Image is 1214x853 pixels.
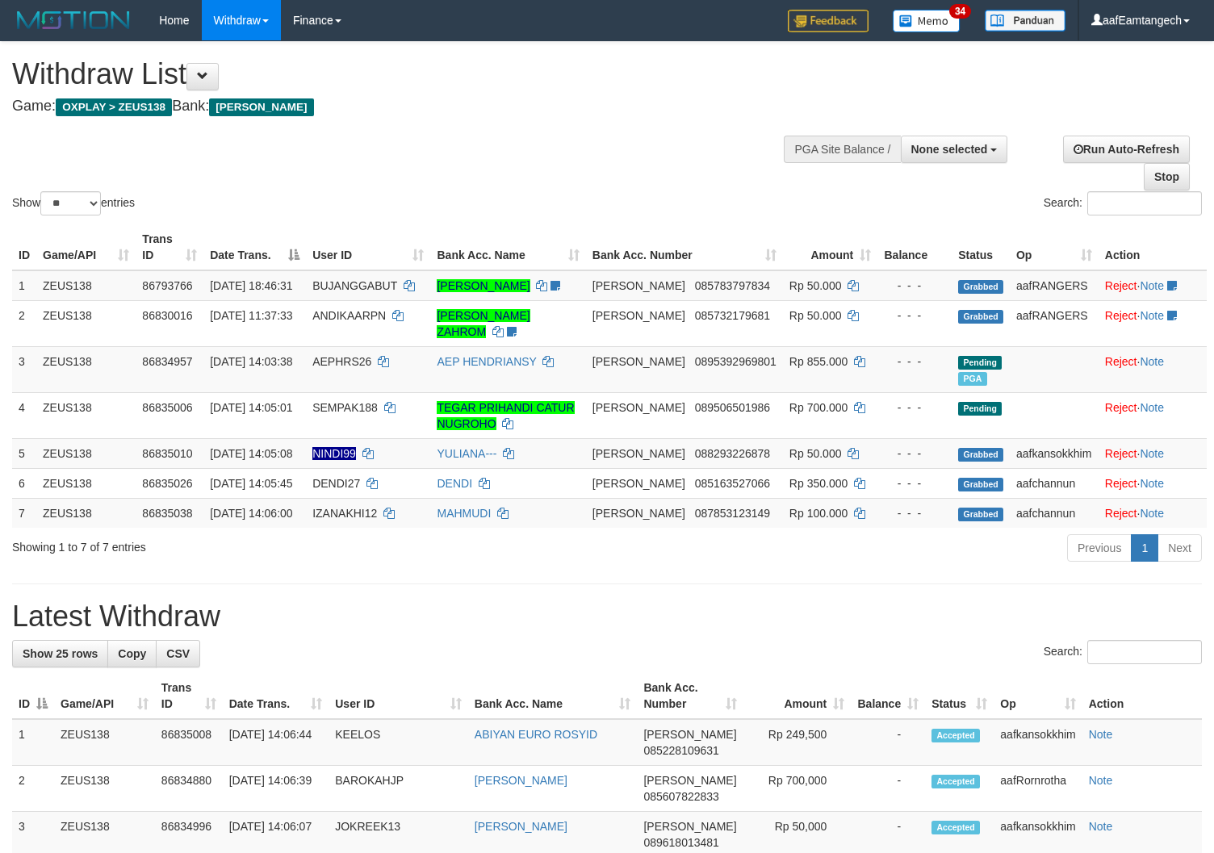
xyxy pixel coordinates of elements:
td: aafRANGERS [1010,270,1099,301]
a: Reject [1105,447,1137,460]
td: ZEUS138 [36,438,136,468]
th: Status: activate to sort column ascending [925,673,994,719]
a: MAHMUDI [437,507,491,520]
td: · [1099,346,1207,392]
span: OXPLAY > ZEUS138 [56,98,172,116]
img: Button%20Memo.svg [893,10,961,32]
a: Note [1089,728,1113,741]
a: Copy [107,640,157,667]
th: Op: activate to sort column ascending [1010,224,1099,270]
a: CSV [156,640,200,667]
span: [PERSON_NAME] [592,477,685,490]
td: 2 [12,300,36,346]
td: 1 [12,719,54,766]
a: Note [1140,401,1164,414]
div: - - - [884,307,945,324]
span: 34 [949,4,971,19]
td: aafRornrotha [994,766,1082,812]
a: Note [1089,820,1113,833]
td: - [851,766,925,812]
span: Rp 855.000 [789,355,848,368]
th: Date Trans.: activate to sort column ascending [223,673,329,719]
th: Op: activate to sort column ascending [994,673,1082,719]
div: - - - [884,505,945,521]
span: SEMPAK188 [312,401,378,414]
td: aafchannun [1010,468,1099,498]
span: 86793766 [142,279,192,292]
div: - - - [884,445,945,462]
a: [PERSON_NAME] [475,774,567,787]
th: User ID: activate to sort column ascending [329,673,468,719]
td: 7 [12,498,36,528]
div: - - - [884,278,945,294]
td: · [1099,468,1207,498]
span: Grabbed [958,310,1003,324]
a: Run Auto-Refresh [1063,136,1190,163]
span: Accepted [931,775,980,788]
span: 86834957 [142,355,192,368]
a: Note [1140,279,1164,292]
span: [DATE] 18:46:31 [210,279,292,292]
span: Grabbed [958,448,1003,462]
th: Game/API: activate to sort column ascending [54,673,155,719]
a: Show 25 rows [12,640,108,667]
td: · [1099,498,1207,528]
button: None selected [901,136,1008,163]
th: User ID: activate to sort column ascending [306,224,430,270]
td: 86835008 [155,719,223,766]
td: ZEUS138 [54,766,155,812]
div: - - - [884,353,945,370]
span: Rp 350.000 [789,477,848,490]
span: Copy 085607822833 to clipboard [643,790,718,803]
th: ID: activate to sort column descending [12,673,54,719]
td: 1 [12,270,36,301]
span: None selected [911,143,988,156]
td: Rp 700,000 [743,766,851,812]
span: Copy 087853123149 to clipboard [695,507,770,520]
a: ABIYAN EURO ROSYID [475,728,597,741]
span: 86835010 [142,447,192,460]
span: Rp 50.000 [789,279,842,292]
div: PGA Site Balance / [784,136,900,163]
label: Search: [1044,191,1202,215]
td: 2 [12,766,54,812]
label: Show entries [12,191,135,215]
td: ZEUS138 [36,468,136,498]
span: Pending [958,356,1002,370]
span: Rp 50.000 [789,447,842,460]
span: Grabbed [958,478,1003,491]
td: ZEUS138 [36,498,136,528]
td: ZEUS138 [36,300,136,346]
span: 86835026 [142,477,192,490]
span: Copy 089506501986 to clipboard [695,401,770,414]
img: MOTION_logo.png [12,8,135,32]
a: Reject [1105,507,1137,520]
td: aafkansokkhim [1010,438,1099,468]
span: Copy 085732179681 to clipboard [695,309,770,322]
a: Reject [1105,355,1137,368]
span: Copy [118,647,146,660]
th: Bank Acc. Number: activate to sort column ascending [586,224,783,270]
a: Reject [1105,401,1137,414]
span: [DATE] 14:05:45 [210,477,292,490]
span: Show 25 rows [23,647,98,660]
th: Bank Acc. Name: activate to sort column ascending [430,224,585,270]
a: DENDI [437,477,472,490]
td: - [851,719,925,766]
input: Search: [1087,640,1202,664]
a: Reject [1105,309,1137,322]
th: Amount: activate to sort column ascending [783,224,877,270]
a: [PERSON_NAME] [475,820,567,833]
td: · [1099,438,1207,468]
span: [PERSON_NAME] [643,820,736,833]
input: Search: [1087,191,1202,215]
a: Reject [1105,477,1137,490]
div: - - - [884,399,945,416]
th: Action [1099,224,1207,270]
label: Search: [1044,640,1202,664]
span: Pending [958,402,1002,416]
td: 3 [12,346,36,392]
th: Balance [877,224,952,270]
td: ZEUS138 [36,346,136,392]
a: Note [1140,309,1164,322]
